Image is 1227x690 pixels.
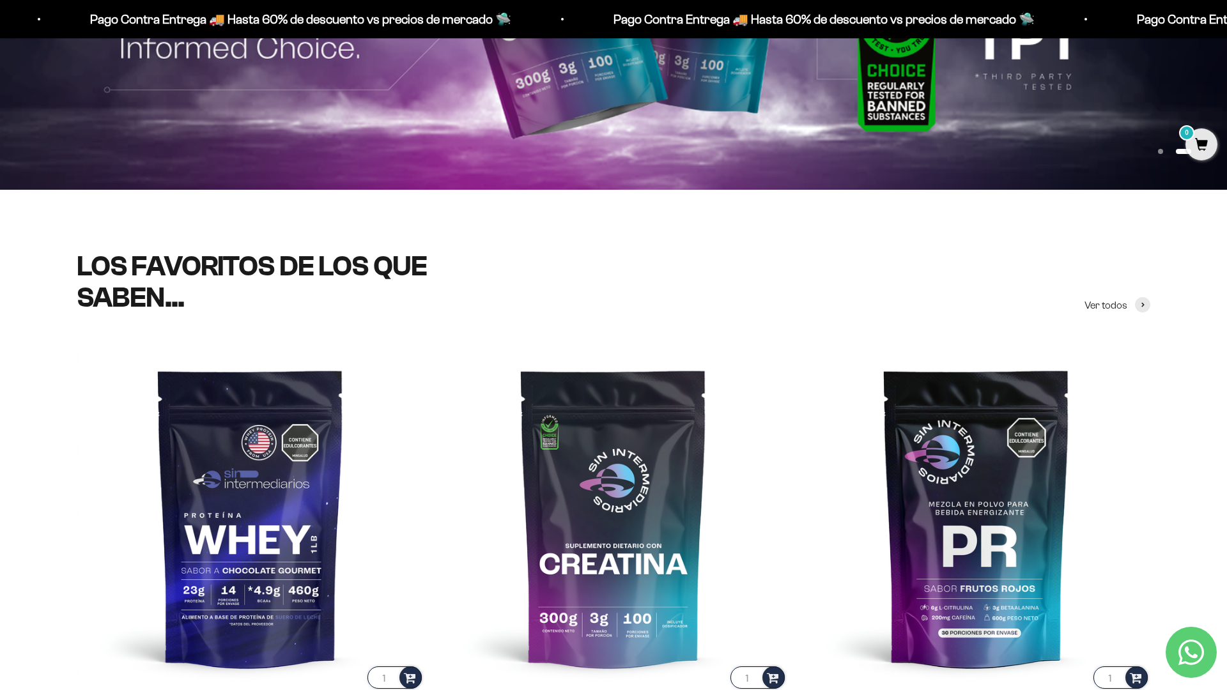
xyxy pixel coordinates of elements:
[1185,139,1217,153] a: 0
[1179,125,1194,141] mark: 0
[1084,297,1150,314] a: Ver todos
[77,250,427,312] split-lines: LOS FAVORITOS DE LOS QUE SABEN...
[88,9,509,29] p: Pago Contra Entrega 🚚 Hasta 60% de descuento vs precios de mercado 🛸
[612,9,1033,29] p: Pago Contra Entrega 🚚 Hasta 60% de descuento vs precios de mercado 🛸
[1084,297,1127,314] span: Ver todos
